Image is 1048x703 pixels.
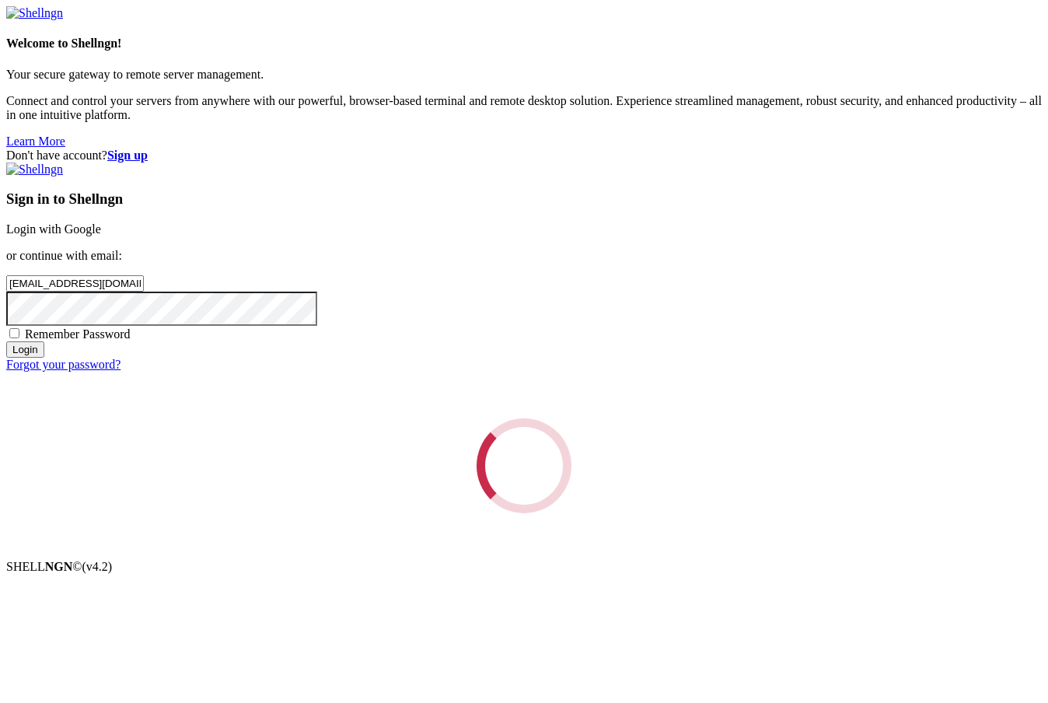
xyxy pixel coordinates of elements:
input: Remember Password [9,328,19,338]
span: 4.2.0 [82,560,113,573]
p: Connect and control your servers from anywhere with our powerful, browser-based terminal and remo... [6,94,1042,122]
img: Shellngn [6,6,63,20]
h4: Welcome to Shellngn! [6,37,1042,51]
a: Login with Google [6,222,101,236]
b: NGN [45,560,73,573]
input: Login [6,341,44,358]
img: Shellngn [6,163,63,177]
p: Your secure gateway to remote server management. [6,68,1042,82]
a: Learn More [6,135,65,148]
a: Sign up [107,149,148,162]
input: Email address [6,275,144,292]
p: or continue with email: [6,249,1042,263]
a: Forgot your password? [6,358,121,371]
span: SHELL © [6,560,112,573]
span: Remember Password [25,327,131,341]
div: Loading... [477,418,571,513]
h3: Sign in to Shellngn [6,191,1042,208]
div: Don't have account? [6,149,1042,163]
